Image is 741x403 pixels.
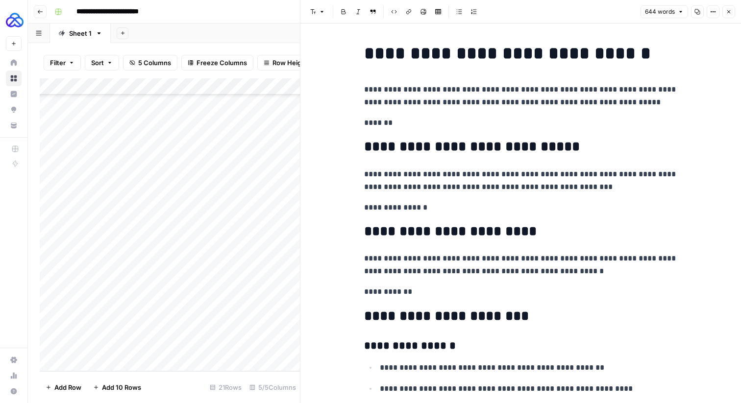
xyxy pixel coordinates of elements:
a: Your Data [6,118,22,133]
button: Freeze Columns [181,55,253,71]
button: Add Row [40,379,87,395]
a: Settings [6,352,22,368]
button: Filter [44,55,81,71]
button: Workspace: AUQ [6,8,22,32]
button: Sort [85,55,119,71]
span: 5 Columns [138,58,171,68]
span: 644 words [645,7,675,16]
span: Freeze Columns [197,58,247,68]
a: Usage [6,368,22,383]
span: Filter [50,58,66,68]
a: Opportunities [6,102,22,118]
a: Browse [6,71,22,86]
div: 21 Rows [206,379,246,395]
button: Row Height [257,55,314,71]
div: Sheet 1 [69,28,92,38]
span: Add 10 Rows [102,382,141,392]
span: Sort [91,58,104,68]
a: Home [6,55,22,71]
span: Add Row [54,382,81,392]
button: Help + Support [6,383,22,399]
span: Row Height [272,58,308,68]
button: Add 10 Rows [87,379,147,395]
a: Insights [6,86,22,102]
button: 644 words [641,5,688,18]
button: 5 Columns [123,55,177,71]
div: 5/5 Columns [246,379,300,395]
a: Sheet 1 [50,24,111,43]
img: AUQ Logo [6,11,24,29]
